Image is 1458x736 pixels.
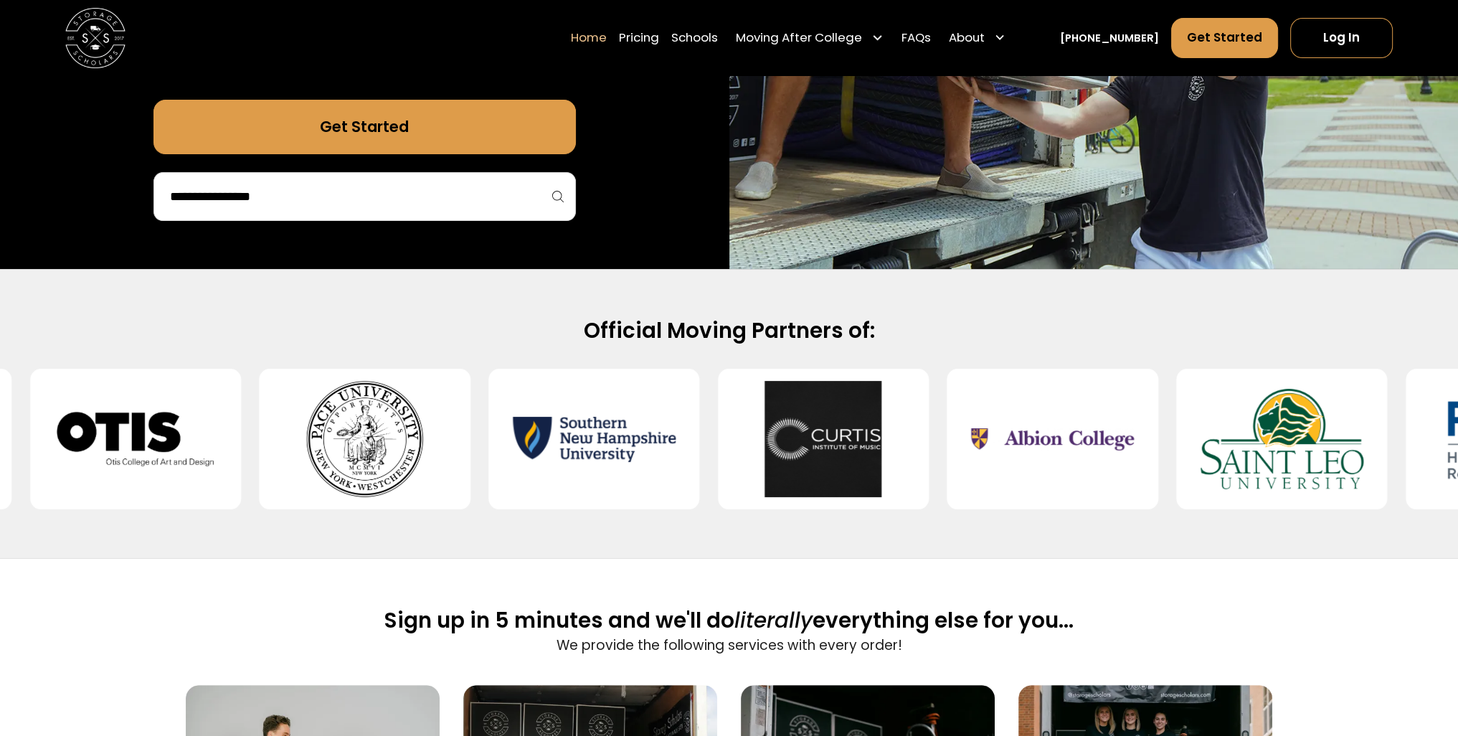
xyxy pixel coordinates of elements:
[247,317,1212,344] h2: Official Moving Partners of:
[1201,381,1363,498] img: Saint Leo University
[742,381,904,498] img: Curtis Institute of Music
[55,381,217,498] img: Otis College of Art and Design
[384,636,1074,656] p: We provide the following services with every order!
[734,605,813,635] span: literally
[65,8,126,68] img: Storage Scholars main logo
[949,29,985,47] div: About
[1290,17,1393,58] a: Log In
[571,16,607,59] a: Home
[736,29,862,47] div: Moving After College
[671,16,718,59] a: Schools
[153,100,576,154] a: Get Started
[1060,30,1159,46] a: [PHONE_NUMBER]
[943,16,1012,59] div: About
[619,16,659,59] a: Pricing
[513,381,676,498] img: Southern New Hampshire University
[730,16,889,59] div: Moving After College
[384,607,1074,634] h2: Sign up in 5 minutes and we'll do everything else for you...
[65,8,126,68] a: home
[283,381,446,498] img: Pace University - Pleasantville
[901,16,931,59] a: FAQs
[1171,17,1278,58] a: Get Started
[971,381,1134,498] img: Albion College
